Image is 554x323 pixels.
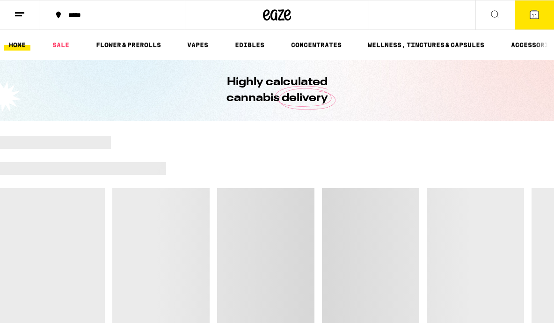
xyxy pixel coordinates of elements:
[286,39,346,51] a: CONCENTRATES
[230,39,269,51] a: EDIBLES
[182,39,213,51] a: VAPES
[363,39,489,51] a: WELLNESS, TINCTURES & CAPSULES
[200,74,354,106] h1: Highly calculated cannabis delivery
[515,0,554,29] button: 11
[532,13,537,18] span: 11
[91,39,166,51] a: FLOWER & PREROLLS
[4,39,30,51] a: HOME
[48,39,74,51] a: SALE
